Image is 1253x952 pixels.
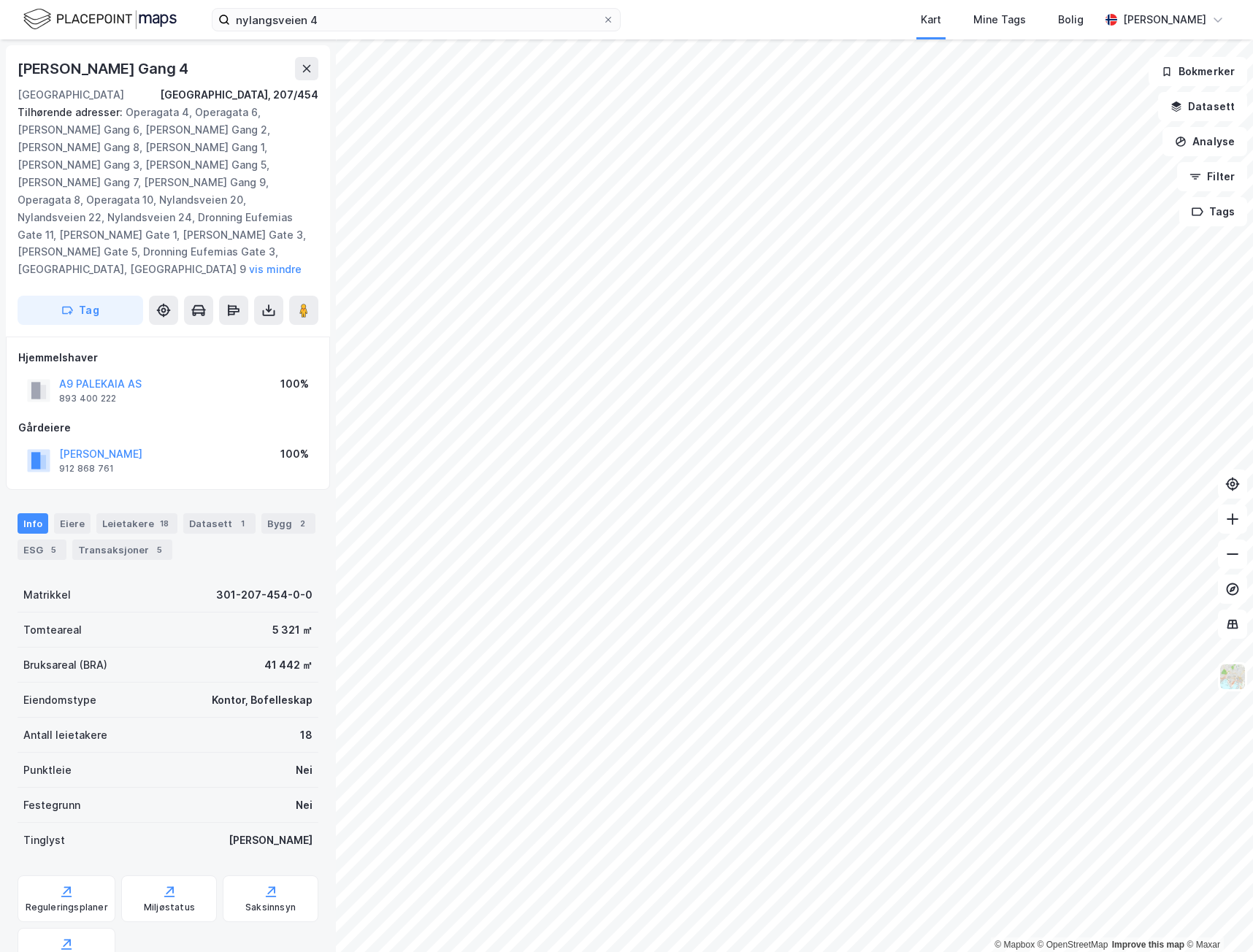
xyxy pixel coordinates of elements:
div: 301-207-454-0-0 [216,586,313,604]
div: 100% [280,375,309,393]
div: Punktleie [23,761,72,779]
div: Operagata 4, Operagata 6, [PERSON_NAME] Gang 6, [PERSON_NAME] Gang 2, [PERSON_NAME] Gang 8, [PERS... [18,104,307,278]
div: Info [18,513,48,534]
div: Datasett [183,513,256,534]
div: Nei [296,761,313,779]
div: Transaksjoner [72,540,172,560]
div: Hjemmelshaver [18,349,318,366]
div: Mine Tags [973,11,1026,28]
button: Analyse [1162,127,1247,156]
div: 893 400 222 [59,393,116,404]
div: 5 [152,542,166,557]
div: Bruksareal (BRA) [23,656,107,674]
div: Eiendomstype [23,691,96,709]
div: Gårdeiere [18,419,318,437]
img: logo.f888ab2527a4732fd821a326f86c7f29.svg [23,7,177,32]
div: 912 868 761 [59,463,114,475]
div: [PERSON_NAME] [229,832,313,849]
div: Kontor, Bofelleskap [212,691,313,709]
a: Improve this map [1112,940,1184,950]
div: Tinglyst [23,832,65,849]
div: Eiere [54,513,91,534]
div: Bolig [1058,11,1084,28]
div: Leietakere [96,513,177,534]
div: [GEOGRAPHIC_DATA], 207/454 [160,86,318,104]
button: Filter [1177,162,1247,191]
div: Antall leietakere [23,726,107,744]
div: Tomteareal [23,621,82,639]
button: Bokmerker [1149,57,1247,86]
div: Reguleringsplaner [26,902,108,913]
input: Søk på adresse, matrikkel, gårdeiere, leietakere eller personer [230,9,602,31]
a: Mapbox [995,940,1035,950]
div: Kart [921,11,941,28]
div: Festegrunn [23,796,80,814]
div: Saksinnsyn [245,902,296,913]
div: 41 442 ㎡ [264,656,313,674]
div: Miljøstatus [144,902,195,913]
span: Tilhørende adresser: [18,106,126,118]
button: Tag [18,296,143,325]
a: OpenStreetMap [1038,940,1108,950]
div: Matrikkel [23,586,71,604]
div: Kontrollprogram for chat [1180,882,1253,952]
div: 5 321 ㎡ [272,621,313,639]
div: [PERSON_NAME] Gang 4 [18,57,191,80]
div: 1 [235,516,250,531]
div: Nei [296,796,313,814]
button: Tags [1179,197,1247,226]
div: Bygg [261,513,315,534]
div: 18 [300,726,313,744]
iframe: Chat Widget [1180,882,1253,952]
button: Datasett [1158,92,1247,121]
div: 100% [280,445,309,463]
div: [PERSON_NAME] [1123,11,1206,28]
div: ESG [18,540,66,560]
div: 2 [295,516,310,531]
div: 18 [157,516,172,531]
div: [GEOGRAPHIC_DATA] [18,86,124,104]
div: 5 [46,542,61,557]
img: Z [1219,663,1246,691]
